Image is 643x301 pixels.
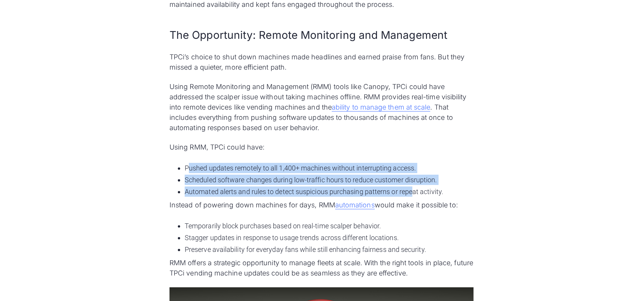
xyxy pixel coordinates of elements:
[169,200,474,210] p: Instead of powering down machines for days, RMM would make it possible to:
[185,175,474,185] li: Scheduled software changes during low-traffic hours to reduce customer disruption.
[185,221,474,231] li: Temporarily block purchases based on real-time scalper behavior.
[185,244,474,255] li: Preserve availability for everyday fans while still enhancing fairness and security.
[169,258,474,278] p: RMM offers a strategic opportunity to manage fleets at scale. With the right tools in place, futu...
[169,142,474,152] p: Using RMM, TPCi could have:
[185,233,474,243] li: Stagger updates in response to usage trends across different locations.
[185,163,474,173] li: Pushed updates remotely to all 1,400+ machines without interrupting access.
[335,201,375,209] a: automations
[169,81,474,133] p: Using Remote Monitoring and Management (RMM) tools like Canopy, TPCi could have addressed the sca...
[332,103,430,111] a: ability to manage them at scale
[169,52,474,72] p: TPCi’s choice to shut down machines made headlines and earned praise from fans. But they missed a...
[169,28,474,43] h2: The Opportunity: Remote Monitoring and Management
[185,186,474,197] li: Automated alerts and rules to detect suspicious purchasing patterns or repeat activity.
